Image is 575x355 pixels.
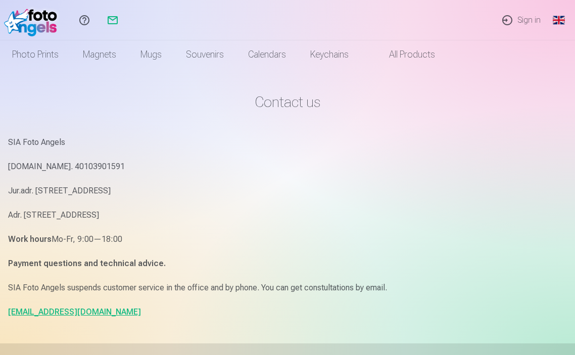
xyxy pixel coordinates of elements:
a: Keychains [298,40,361,69]
strong: Payment questions and technical advice. [8,259,166,268]
p: [DOMAIN_NAME]. 40103901591 [8,160,567,174]
a: [EMAIL_ADDRESS][DOMAIN_NAME] [8,307,141,317]
p: Mo-Fr, 9:00—18:00 [8,232,567,246]
a: All products [361,40,447,69]
p: SIA Foto Angels suspends customer service in the office and by phone. You can get constultations ... [8,281,567,295]
a: Calendars [236,40,298,69]
a: Magnets [71,40,128,69]
h1: Contact us [8,93,567,111]
a: Souvenirs [174,40,236,69]
a: Mugs [128,40,174,69]
p: SIA Foto Angels [8,135,567,149]
p: Jur.adr. [STREET_ADDRESS] [8,184,567,198]
p: Adr. [STREET_ADDRESS] [8,208,567,222]
strong: Work hours [8,234,52,244]
img: /fa3 [4,4,62,36]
